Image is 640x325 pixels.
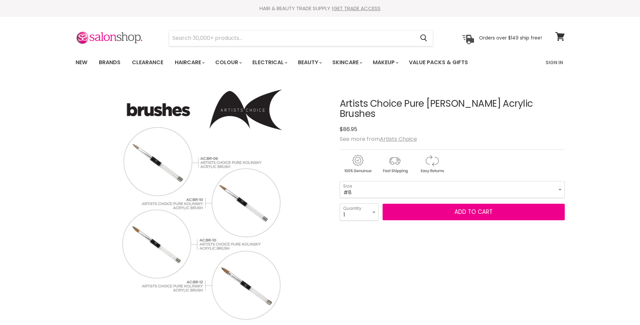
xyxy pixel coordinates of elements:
[340,99,565,120] h1: Artists Choice Pure [PERSON_NAME] Acrylic Brushes
[170,55,209,70] a: Haircare
[127,55,168,70] a: Clearance
[479,35,542,41] p: Orders over $149 ship free!
[247,55,291,70] a: Electrical
[169,30,415,46] input: Search
[414,154,450,174] img: returns.gif
[541,55,567,70] a: Sign In
[210,55,246,70] a: Colour
[327,55,366,70] a: Skincare
[94,55,126,70] a: Brands
[404,55,473,70] a: Value Packs & Gifts
[333,5,381,12] a: GET TRADE ACCESS
[340,135,417,143] span: See more from
[454,208,493,216] span: Add to cart
[71,53,507,72] ul: Main menu
[67,53,573,72] nav: Main
[383,204,565,221] button: Add to cart
[380,135,417,143] a: Artists Choice
[415,30,433,46] button: Search
[340,125,357,133] span: $86.95
[368,55,402,70] a: Makeup
[293,55,326,70] a: Beauty
[169,30,433,46] form: Product
[71,55,92,70] a: New
[340,154,375,174] img: genuine.gif
[67,5,573,12] div: HAIR & BEAUTY TRADE SUPPLY |
[377,154,413,174] img: shipping.gif
[340,203,379,220] select: Quantity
